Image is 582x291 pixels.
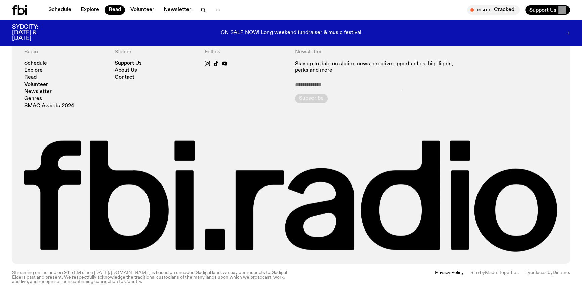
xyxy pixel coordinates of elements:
[77,5,103,15] a: Explore
[115,61,142,66] a: Support Us
[295,49,467,55] h4: Newsletter
[24,49,107,55] h4: Radio
[12,271,287,284] p: Streaming online and on 94.5 FM since [DATE]. [DOMAIN_NAME] is based on unceded Gadigal land; we ...
[518,270,519,275] span: .
[44,5,75,15] a: Schedule
[126,5,158,15] a: Volunteer
[115,75,134,80] a: Contact
[115,68,137,73] a: About Us
[160,5,195,15] a: Newsletter
[553,270,569,275] a: Dinamo
[221,30,361,36] p: ON SALE NOW! Long weekend fundraiser & music festival
[525,5,570,15] button: Support Us
[485,270,518,275] a: Made–Together
[24,68,43,73] a: Explore
[529,7,556,13] span: Support Us
[105,5,125,15] a: Read
[526,270,553,275] span: Typefaces by
[12,24,55,41] h3: SYDCITY: [DATE] & [DATE]
[24,89,52,94] a: Newsletter
[470,270,485,275] span: Site by
[467,5,520,15] button: On AirCracked
[24,75,37,80] a: Read
[24,103,74,109] a: SMAC Awards 2024
[24,82,48,87] a: Volunteer
[569,270,570,275] span: .
[205,49,287,55] h4: Follow
[24,61,47,66] a: Schedule
[115,49,197,55] h4: Station
[295,94,328,103] button: Subscribe
[435,271,464,284] a: Privacy Policy
[295,61,467,74] p: Stay up to date on station news, creative opportunities, highlights, perks and more.
[24,96,42,101] a: Genres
